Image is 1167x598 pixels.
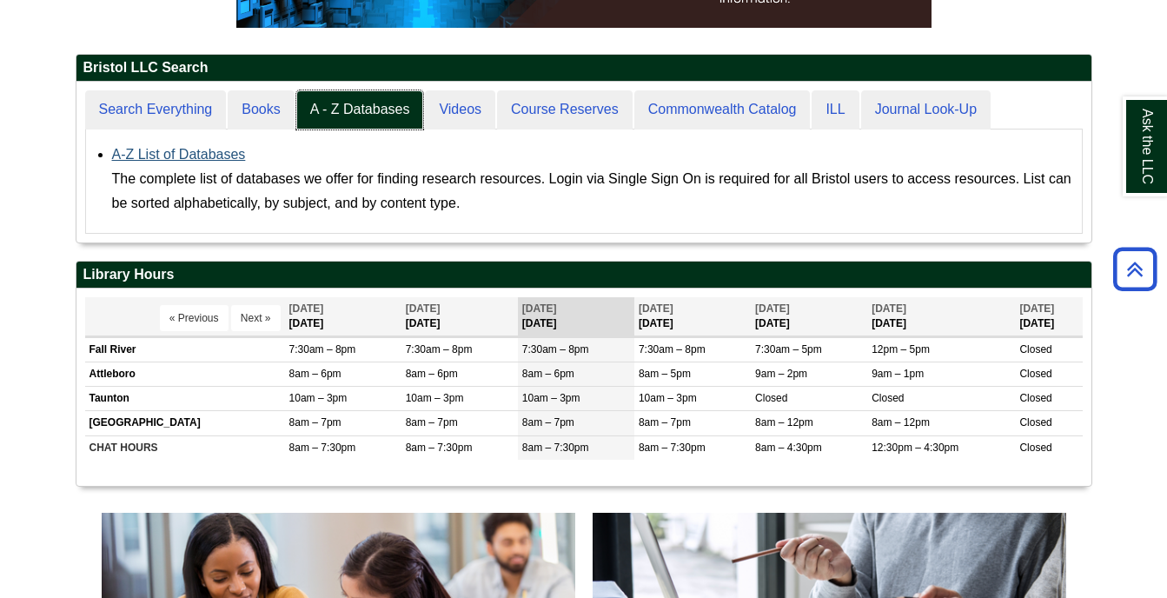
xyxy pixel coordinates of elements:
td: Attleboro [85,362,285,387]
td: [GEOGRAPHIC_DATA] [85,411,285,435]
span: 8am – 7:30pm [289,442,356,454]
a: Back to Top [1107,257,1163,281]
span: 8am – 4:30pm [755,442,822,454]
th: [DATE] [285,297,401,336]
a: ILL [812,90,859,130]
span: 8am – 7:30pm [406,442,473,454]
span: 8am – 6pm [522,368,574,380]
span: Closed [1019,442,1051,454]
h2: Bristol LLC Search [76,55,1091,82]
span: 7:30am – 8pm [639,343,706,355]
span: 10am – 3pm [406,392,464,404]
a: Journal Look-Up [861,90,991,130]
span: [DATE] [755,302,790,315]
span: 8am – 7pm [289,416,341,429]
span: 8am – 5pm [639,368,691,380]
span: 8am – 6pm [289,368,341,380]
td: CHAT HOURS [85,435,285,460]
span: 8am – 6pm [406,368,458,380]
a: Books [228,90,294,130]
span: 9am – 2pm [755,368,807,380]
span: 8am – 7:30pm [522,442,589,454]
span: Closed [1019,416,1051,429]
span: 7:30am – 8pm [522,343,589,355]
span: [DATE] [872,302,906,315]
span: Closed [1019,368,1051,380]
div: The complete list of databases we offer for finding research resources. Login via Single Sign On ... [112,167,1073,216]
th: [DATE] [401,297,518,336]
span: Closed [1019,392,1051,404]
span: 8am – 7:30pm [639,442,706,454]
td: Taunton [85,387,285,411]
span: [DATE] [639,302,673,315]
span: 8am – 7pm [639,416,691,429]
span: 7:30am – 8pm [406,343,473,355]
th: [DATE] [518,297,634,336]
a: A - Z Databases [296,90,424,130]
button: « Previous [160,305,229,331]
span: [DATE] [406,302,441,315]
th: [DATE] [634,297,751,336]
span: [DATE] [1019,302,1054,315]
th: [DATE] [751,297,867,336]
a: Search Everything [85,90,227,130]
th: [DATE] [1015,297,1082,336]
span: 7:30am – 5pm [755,343,822,355]
h2: Library Hours [76,262,1091,289]
span: 10am – 3pm [289,392,348,404]
span: 8am – 7pm [406,416,458,429]
th: [DATE] [867,297,1015,336]
button: Next » [231,305,281,331]
span: 12:30pm – 4:30pm [872,442,958,454]
span: Closed [872,392,904,404]
span: 12pm – 5pm [872,343,930,355]
span: [DATE] [289,302,324,315]
span: 10am – 3pm [639,392,697,404]
span: 7:30am – 8pm [289,343,356,355]
a: A-Z List of Databases [112,147,246,162]
span: [DATE] [522,302,557,315]
a: Videos [425,90,495,130]
span: Closed [1019,343,1051,355]
span: 8am – 12pm [872,416,930,429]
span: 8am – 12pm [755,416,813,429]
a: Commonwealth Catalog [634,90,811,130]
span: 8am – 7pm [522,416,574,429]
span: Closed [755,392,787,404]
td: Fall River [85,338,285,362]
span: 10am – 3pm [522,392,580,404]
span: 9am – 1pm [872,368,924,380]
a: Course Reserves [497,90,633,130]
